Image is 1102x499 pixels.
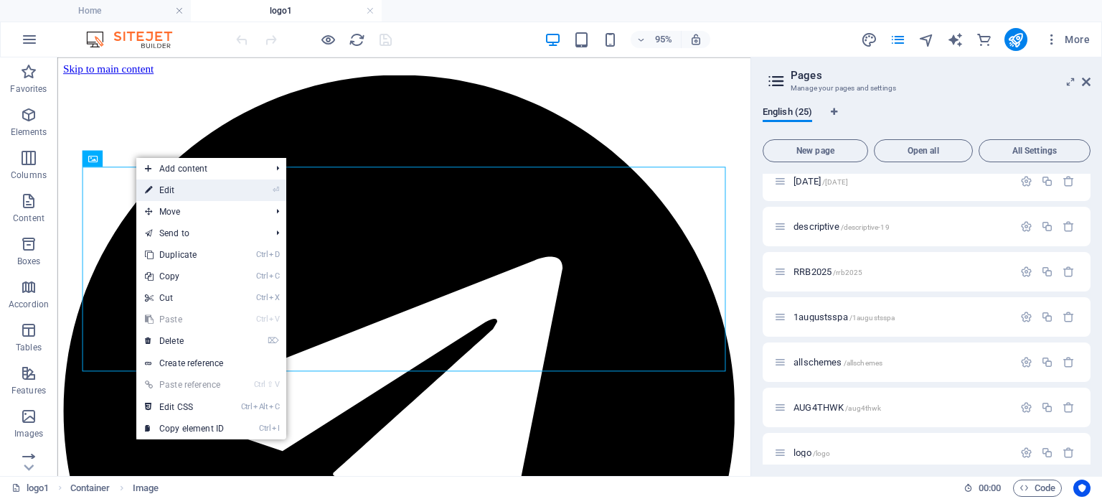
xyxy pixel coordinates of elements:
button: navigator [918,31,936,48]
div: Remove [1063,266,1075,278]
h2: Pages [791,69,1091,82]
span: Click to open page [793,447,830,458]
div: Duplicate [1041,401,1053,414]
i: V [269,314,279,324]
i: C [269,402,279,411]
button: publish [1004,28,1027,51]
div: Remove [1063,311,1075,323]
button: 95% [631,31,682,48]
button: design [861,31,878,48]
span: Click to select. Double-click to edit [133,480,159,497]
a: ⏎Edit [136,179,232,201]
a: Skip to main content [6,6,101,18]
button: Click here to leave preview mode and continue editing [319,31,336,48]
i: ⌦ [268,336,279,345]
div: Settings [1020,266,1032,278]
button: Open all [874,139,973,162]
button: commerce [976,31,993,48]
button: New page [763,139,868,162]
div: logo/logo [789,448,1013,457]
div: Duplicate [1041,220,1053,233]
a: CtrlAltCEdit CSS [136,396,232,418]
i: Reload page [349,32,365,48]
div: Language Tabs [763,106,1091,134]
p: Elements [11,126,47,138]
button: reload [348,31,365,48]
i: Publish [1007,32,1024,48]
a: CtrlCCopy [136,266,232,287]
i: Ctrl [256,250,268,259]
i: V [275,380,279,389]
div: Settings [1020,356,1032,368]
div: Remove [1063,447,1075,459]
p: Boxes [17,256,41,267]
a: Send to [136,223,265,244]
div: Duplicate [1041,266,1053,278]
span: Click to open page [793,221,890,232]
button: Code [1013,480,1062,497]
span: Add content [136,158,265,179]
a: CtrlVPaste [136,309,232,330]
i: Design (Ctrl+Alt+Y) [861,32,877,48]
div: Settings [1020,175,1032,187]
h6: Session time [964,480,1002,497]
span: Click to select. Double-click to edit [70,480,110,497]
i: X [269,293,279,302]
a: Create reference [136,353,286,374]
i: Pages (Ctrl+Alt+S) [890,32,906,48]
span: All Settings [985,146,1084,155]
p: Columns [11,169,47,181]
div: Remove [1063,220,1075,233]
a: CtrlICopy element ID [136,418,232,439]
div: Duplicate [1041,175,1053,187]
span: Click to open page [793,357,882,368]
span: English (25) [763,103,812,123]
div: Settings [1020,311,1032,323]
span: : [989,482,991,493]
div: Remove [1063,356,1075,368]
a: CtrlDDuplicate [136,244,232,266]
h4: logo1 [191,3,382,19]
p: Features [11,385,46,396]
i: Ctrl [254,380,265,389]
p: Accordion [9,299,49,310]
button: Usercentrics [1073,480,1091,497]
span: /allschemes [844,359,883,367]
span: Click to open page [793,266,862,277]
div: Settings [1020,447,1032,459]
nav: breadcrumb [70,480,159,497]
button: text_generator [947,31,964,48]
i: ⇧ [267,380,273,389]
span: /descriptive-19 [841,223,890,231]
div: [DATE]/[DATE] [789,177,1013,186]
div: Settings [1020,220,1032,233]
i: Commerce [976,32,992,48]
span: New page [769,146,862,155]
i: Alt [253,402,268,411]
i: C [269,271,279,281]
span: Click to open page [793,312,895,322]
span: 00 00 [979,480,1001,497]
div: Remove [1063,401,1075,414]
button: All Settings [979,139,1091,162]
span: /1augustsspa [849,314,895,322]
i: I [272,424,279,433]
div: descriptive/descriptive-19 [789,222,1013,231]
span: /logo [813,449,831,457]
a: ⌦Delete [136,330,232,352]
i: Navigator [918,32,935,48]
div: Remove [1063,175,1075,187]
i: Ctrl [259,424,270,433]
i: Ctrl [241,402,253,411]
span: Move [136,201,265,223]
span: /rrb2025 [833,269,862,276]
div: Duplicate [1041,447,1053,459]
a: Ctrl⇧VPaste reference [136,374,232,396]
p: Tables [16,342,42,353]
div: AUG4THWK/aug4thwk [789,403,1013,412]
p: Images [14,428,44,439]
i: AI Writer [947,32,964,48]
div: Duplicate [1041,356,1053,368]
h6: 95% [652,31,675,48]
button: More [1039,28,1096,51]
